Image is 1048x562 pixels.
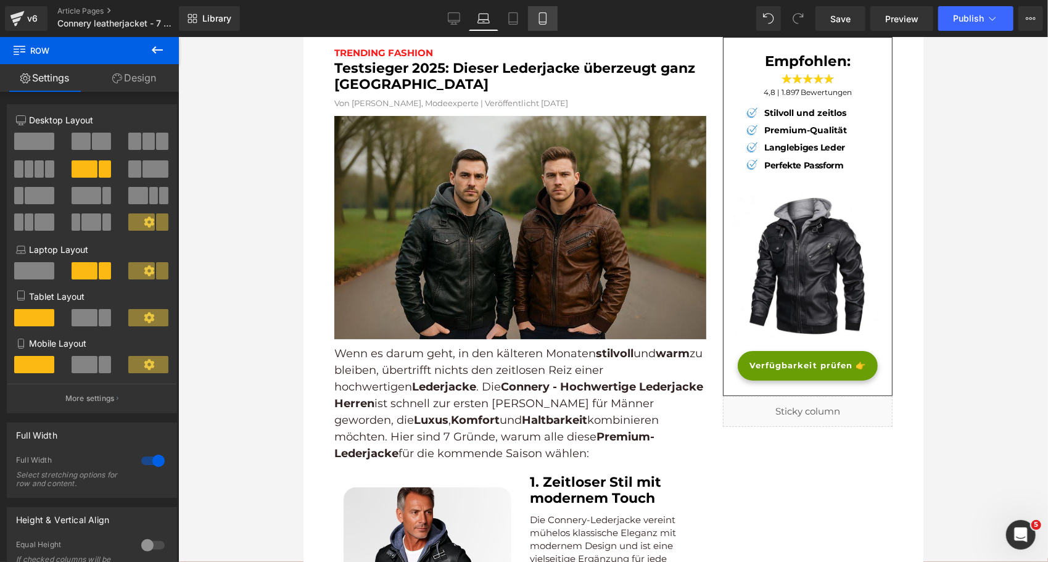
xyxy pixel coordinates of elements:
[870,6,933,31] a: Preview
[292,310,330,323] strong: stilvoll
[439,15,570,34] h3: Empfohlen:
[57,19,176,28] span: Connery leatherjacket - 7 Gründe Adv
[16,471,127,488] div: Select stretching options for row and content.
[179,6,240,31] a: New Library
[439,6,469,31] a: Desktop
[89,64,179,92] a: Design
[31,308,403,425] p: Wenn es darum geht, in den kälteren Monaten und zu bleiben, übertrifft nichts den zeitlosen Reiz ...
[226,476,394,541] p: Die Connery-Lederjacke vereint mühelos klassische Eleganz mit modernem Design und ist eine vielse...
[110,376,145,390] strong: Luxus
[1006,520,1036,550] iframe: Intercom live chat
[7,384,176,413] button: More settings
[461,88,543,99] b: Premium-Qualität
[1018,6,1043,31] button: More
[1031,520,1041,530] span: 5
[25,10,40,27] div: v6
[57,6,199,16] a: Article Pages
[461,105,542,116] b: Langlebiges Leder
[5,6,47,31] a: v6
[461,123,540,134] b: Perfekte Passform
[528,6,558,31] a: Mobile
[109,343,173,357] strong: Lederjacke
[16,423,57,440] div: Full Width
[16,455,129,468] div: Full Width
[12,37,136,64] span: Row
[953,14,984,23] span: Publish
[469,6,498,31] a: Laptop
[16,337,168,350] p: Mobile Layout
[756,6,781,31] button: Undo
[352,310,386,323] strong: warm
[147,376,196,390] strong: Komfort
[65,393,115,404] p: More settings
[16,243,168,256] p: Laptop Layout
[31,61,265,71] font: Von [PERSON_NAME], Modeexperte | Veröffentlicht [DATE]
[16,290,168,303] p: Tablet Layout
[498,6,528,31] a: Tablet
[31,23,392,56] font: Testsieger 2025: Dieser Lederjacke überzeugt ganz [GEOGRAPHIC_DATA]
[938,6,1013,31] button: Publish
[461,70,543,81] b: Stilvoll und zeitlos
[31,10,130,22] span: TRENDING FASHION
[31,393,351,423] strong: Premium-Lederjacke
[202,13,231,24] span: Library
[786,6,811,31] button: Redo
[31,343,400,373] b: Connery - Hochwertige Lederjacke Herren
[16,114,168,126] p: Desktop Layout
[218,376,284,390] strong: Haltbarkeit
[446,323,563,335] span: Verfügbarkeit prüfen 👉
[830,12,851,25] span: Save
[226,437,358,469] strong: 1. Zeitloser Stil mit modernem Touch
[434,314,574,344] a: Verfügbarkeit prüfen 👉
[16,540,129,553] div: Equal Height
[885,12,918,25] span: Preview
[16,508,109,525] div: Height & Vertical Align
[460,51,549,60] span: 4,8 | 1.897 Bewertungen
